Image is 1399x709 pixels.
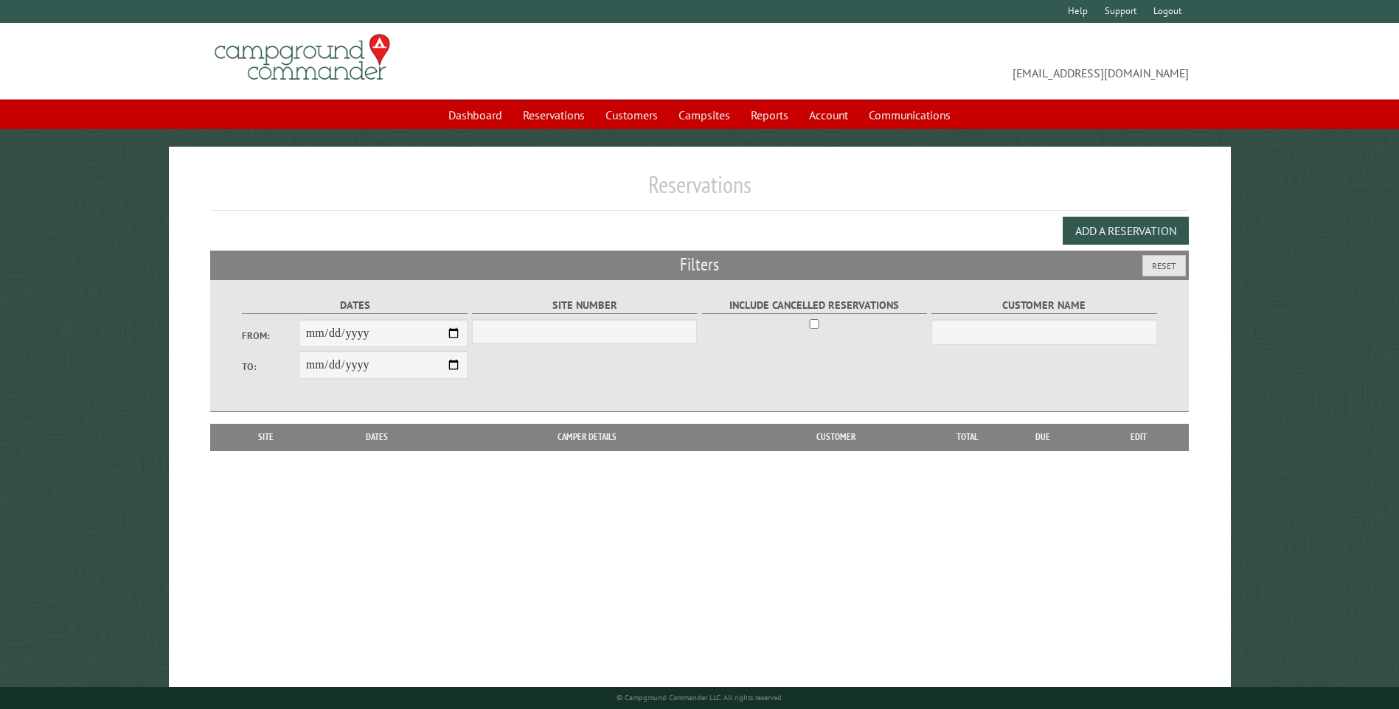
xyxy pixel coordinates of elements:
[514,101,594,129] a: Reservations
[210,251,1188,279] h2: Filters
[597,101,667,129] a: Customers
[860,101,959,129] a: Communications
[210,29,395,86] img: Campground Commander
[734,424,937,450] th: Customer
[242,329,298,343] label: From:
[700,41,1189,82] span: [EMAIL_ADDRESS][DOMAIN_NAME]
[242,297,467,314] label: Dates
[670,101,739,129] a: Campsites
[617,693,783,702] small: © Campground Commander LLC. All rights reserved.
[242,360,298,374] label: To:
[218,424,313,450] th: Site
[702,297,927,314] label: Include Cancelled Reservations
[937,424,996,450] th: Total
[800,101,857,129] a: Account
[210,170,1188,211] h1: Reservations
[472,297,697,314] label: Site Number
[1089,424,1189,450] th: Edit
[1142,255,1186,276] button: Reset
[1063,217,1189,245] button: Add a Reservation
[314,424,440,450] th: Dates
[742,101,797,129] a: Reports
[996,424,1089,450] th: Due
[931,297,1156,314] label: Customer Name
[440,424,734,450] th: Camper Details
[440,101,511,129] a: Dashboard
